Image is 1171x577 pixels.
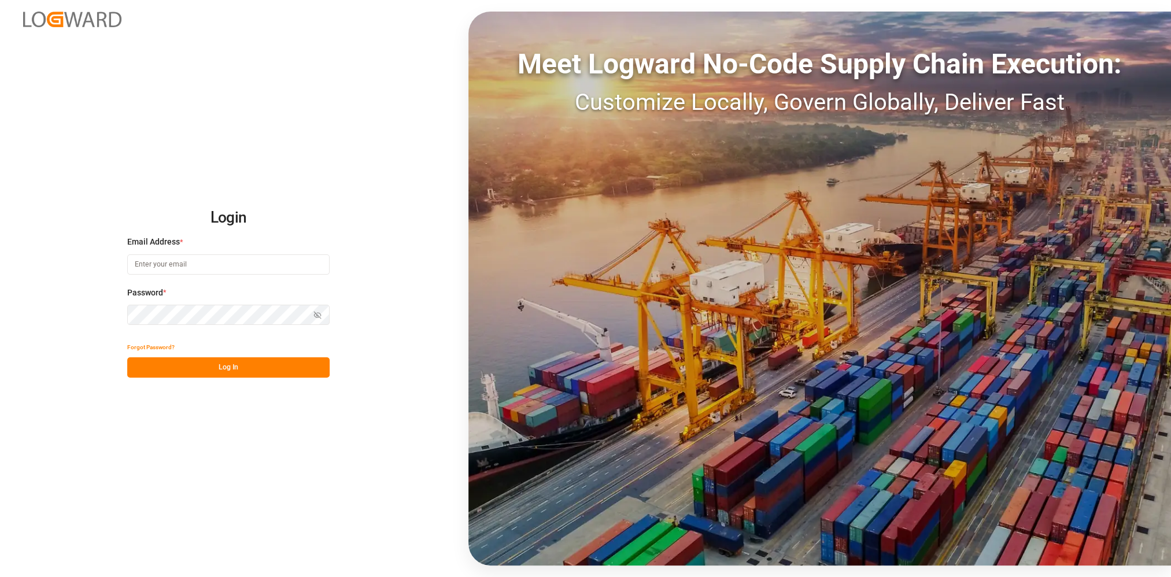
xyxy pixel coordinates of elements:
[23,12,121,27] img: Logward_new_orange.png
[468,85,1171,120] div: Customize Locally, Govern Globally, Deliver Fast
[127,254,330,275] input: Enter your email
[127,337,175,357] button: Forgot Password?
[127,357,330,378] button: Log In
[127,287,163,299] span: Password
[127,236,180,248] span: Email Address
[127,199,330,236] h2: Login
[468,43,1171,85] div: Meet Logward No-Code Supply Chain Execution:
